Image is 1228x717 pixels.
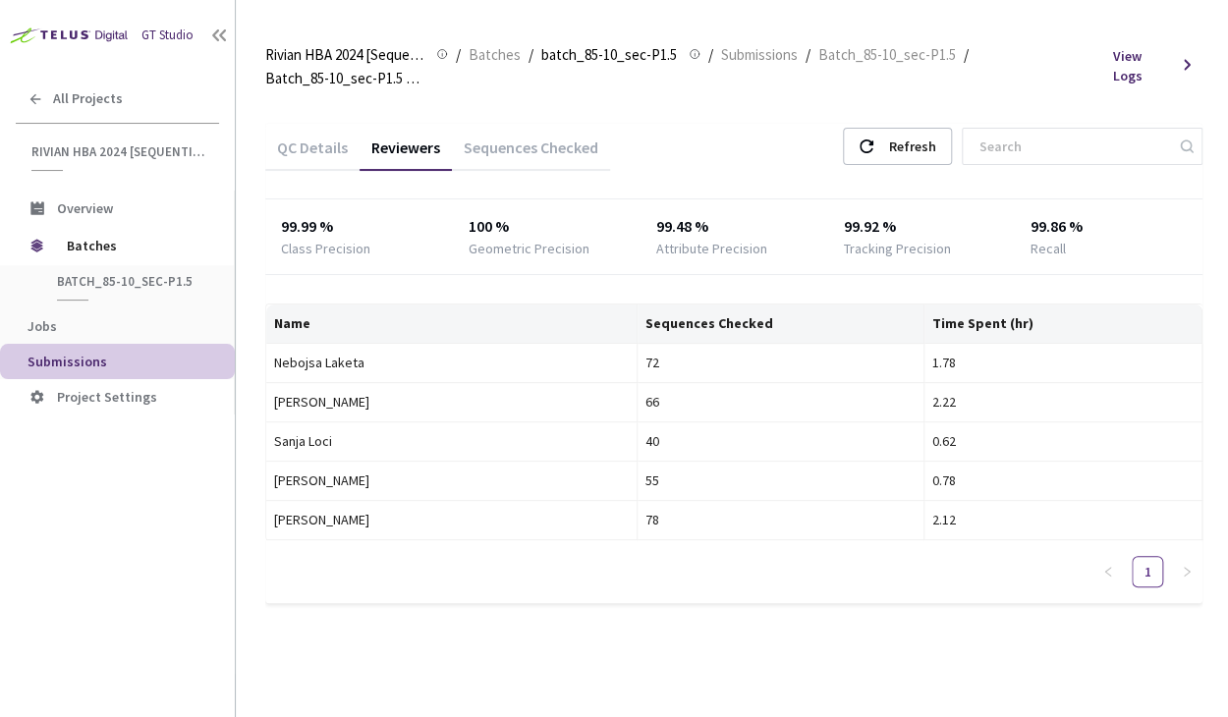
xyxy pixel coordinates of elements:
[843,215,999,239] div: 99.92 %
[814,43,960,65] a: Batch_85-10_sec-P1.5
[645,352,916,373] div: 72
[541,43,677,67] span: batch_85-10_sec-P1.5
[932,391,1194,413] div: 2.22
[964,43,969,67] li: /
[281,215,437,239] div: 99.99 %
[141,27,194,45] div: GT Studio
[645,509,916,530] div: 78
[968,129,1177,164] input: Search
[1132,556,1163,587] li: 1
[721,43,798,67] span: Submissions
[529,43,533,67] li: /
[265,138,360,171] div: QC Details
[28,317,57,335] span: Jobs
[274,352,629,373] div: Nebojsa Laketa
[656,239,767,258] div: Attribute Precision
[932,430,1194,452] div: 0.62
[274,430,629,452] div: Sanja Loci
[708,43,713,67] li: /
[1171,556,1202,587] button: right
[1133,557,1162,586] a: 1
[638,304,924,344] th: Sequences Checked
[57,388,157,406] span: Project Settings
[818,43,956,67] span: Batch_85-10_sec-P1.5
[843,239,950,258] div: Tracking Precision
[53,90,123,107] span: All Projects
[806,43,810,67] li: /
[1102,566,1114,578] span: left
[1113,46,1172,85] span: View Logs
[67,226,201,265] span: Batches
[932,509,1194,530] div: 2.12
[717,43,802,65] a: Submissions
[932,469,1194,491] div: 0.78
[31,143,207,160] span: Rivian HBA 2024 [Sequential]
[1092,556,1124,587] button: left
[265,67,424,90] span: Batch_85-10_sec-P1.5 QC - [DATE]
[924,304,1202,344] th: Time Spent (hr)
[645,391,916,413] div: 66
[57,199,113,217] span: Overview
[1171,556,1202,587] li: Next Page
[1031,215,1187,239] div: 99.86 %
[281,239,370,258] div: Class Precision
[645,469,916,491] div: 55
[888,129,935,164] div: Refresh
[452,138,610,171] div: Sequences Checked
[274,469,629,491] div: [PERSON_NAME]
[360,138,452,171] div: Reviewers
[28,353,107,370] span: Submissions
[274,391,629,413] div: [PERSON_NAME]
[57,273,202,290] span: batch_85-10_sec-P1.5
[456,43,461,67] li: /
[1181,566,1193,578] span: right
[465,43,525,65] a: Batches
[274,509,629,530] div: [PERSON_NAME]
[469,43,521,67] span: Batches
[656,215,812,239] div: 99.48 %
[932,352,1194,373] div: 1.78
[265,43,424,67] span: Rivian HBA 2024 [Sequential]
[1031,239,1066,258] div: Recall
[266,304,638,344] th: Name
[645,430,916,452] div: 40
[469,239,589,258] div: Geometric Precision
[469,215,625,239] div: 100 %
[1092,556,1124,587] li: Previous Page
